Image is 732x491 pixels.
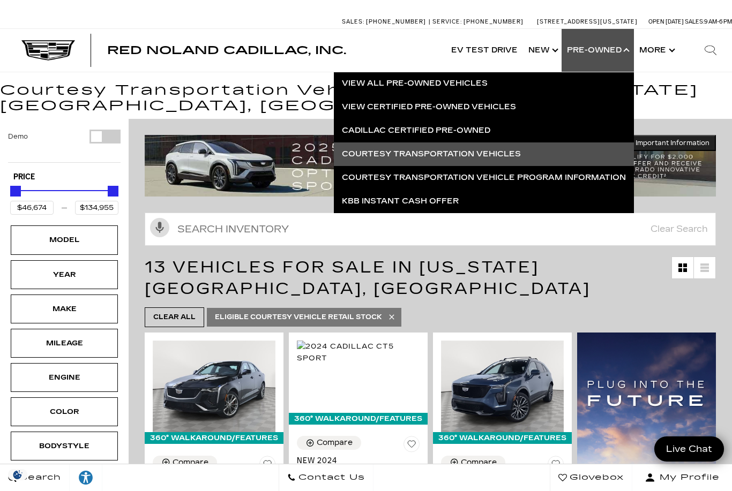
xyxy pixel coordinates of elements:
[108,186,118,197] div: Maximum Price
[655,470,720,485] span: My Profile
[10,186,21,197] div: Minimum Price
[13,172,115,182] h5: Price
[215,311,382,324] span: Eligible Courtesy Vehicle Retail Stock
[464,18,524,25] span: [PHONE_NUMBER]
[173,458,208,467] div: Compare
[685,18,704,25] span: Sales:
[334,190,634,213] a: KBB Instant Cash Offer
[11,432,118,460] div: BodystyleBodystyle
[654,436,724,462] a: Live Chat
[446,29,523,72] a: EV Test Drive
[404,436,420,456] button: Save Vehicle
[334,142,634,166] a: Courtesy Transportation Vehicles
[629,135,716,151] button: Important Information
[21,40,75,61] img: Cadillac Dark Logo with Cadillac White Text
[523,29,562,72] a: New
[461,458,497,467] div: Compare
[70,464,102,491] a: Explore your accessibility options
[107,44,346,57] span: Red Noland Cadillac, Inc.
[636,139,709,147] span: Important Information
[334,166,634,190] a: Courtesy Transportation Vehicle Program Information
[11,329,118,358] div: MileageMileage
[432,18,462,25] span: Service:
[297,341,420,364] img: 2024 Cadillac CT5 Sport
[366,18,426,25] span: [PHONE_NUMBER]
[297,436,361,450] button: Compare Vehicle
[342,18,364,25] span: Sales:
[8,130,121,162] div: Filter by Vehicle Type
[38,269,91,281] div: Year
[145,432,283,444] div: 360° WalkAround/Features
[537,18,638,25] a: [STREET_ADDRESS][US_STATE]
[567,470,624,485] span: Glovebox
[38,337,91,349] div: Mileage
[11,294,118,323] div: MakeMake
[107,45,346,56] a: Red Noland Cadillac, Inc.
[632,464,732,491] button: Open user profile menu
[317,438,353,448] div: Compare
[429,19,526,25] a: Service: [PHONE_NUMBER]
[153,341,275,433] img: 2024 Cadillac CT4 Sport
[704,18,732,25] span: 9 AM-6 PM
[145,258,591,298] span: 13 Vehicles for Sale in [US_STATE][GEOGRAPHIC_DATA], [GEOGRAPHIC_DATA]
[145,213,716,246] input: Search Inventory
[70,470,102,486] div: Explore your accessibility options
[38,303,91,315] div: Make
[296,470,365,485] span: Contact Us
[5,469,30,480] img: Opt-Out Icon
[38,440,91,452] div: Bodystyle
[441,456,505,470] button: Compare Vehicle
[259,456,275,476] button: Save Vehicle
[433,432,572,444] div: 360° WalkAround/Features
[634,29,678,72] button: More
[297,456,420,474] a: New 2024Cadillac CT5 Sport
[11,397,118,426] div: ColorColor
[11,260,118,289] div: YearYear
[38,406,91,418] div: Color
[334,72,634,95] a: View All Pre-Owned Vehicles
[153,311,196,324] span: Clear All
[75,201,118,215] input: Maximum
[145,135,716,196] img: 2508-August-FOM-OPTIQ-Lease9
[279,464,374,491] a: Contact Us
[11,225,118,254] div: ModelModel
[672,257,693,278] a: Grid View
[11,363,118,392] div: EngineEngine
[334,119,634,142] a: Cadillac Certified Pre-Owned
[342,19,429,25] a: Sales: [PHONE_NUMBER]
[289,413,428,425] div: 360° WalkAround/Features
[550,464,632,491] a: Glovebox
[38,234,91,246] div: Model
[5,469,30,480] section: Click to Open Cookie Consent Modal
[689,29,732,72] div: Search
[10,201,54,215] input: Minimum
[548,456,564,476] button: Save Vehicle
[8,131,28,142] label: Demo
[562,29,634,72] a: Pre-Owned
[17,470,61,485] span: Search
[334,95,634,119] a: View Certified Pre-Owned Vehicles
[38,372,91,383] div: Engine
[150,218,169,237] svg: Click to toggle on voice search
[441,341,564,433] img: 2024 Cadillac XT4 Sport
[661,443,718,455] span: Live Chat
[10,182,118,215] div: Price
[297,456,412,465] span: New 2024
[153,456,217,470] button: Compare Vehicle
[648,18,684,25] span: Open [DATE]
